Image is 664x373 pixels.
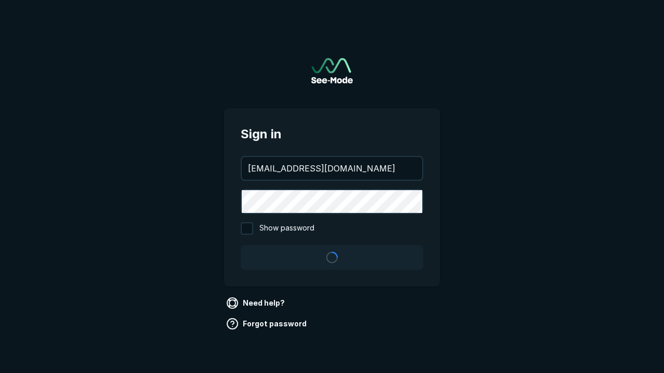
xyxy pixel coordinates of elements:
a: Go to sign in [311,58,353,83]
a: Need help? [224,295,289,311]
input: your@email.com [242,157,422,180]
a: Forgot password [224,315,311,332]
span: Sign in [241,125,423,144]
img: See-Mode Logo [311,58,353,83]
span: Show password [259,222,314,235]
